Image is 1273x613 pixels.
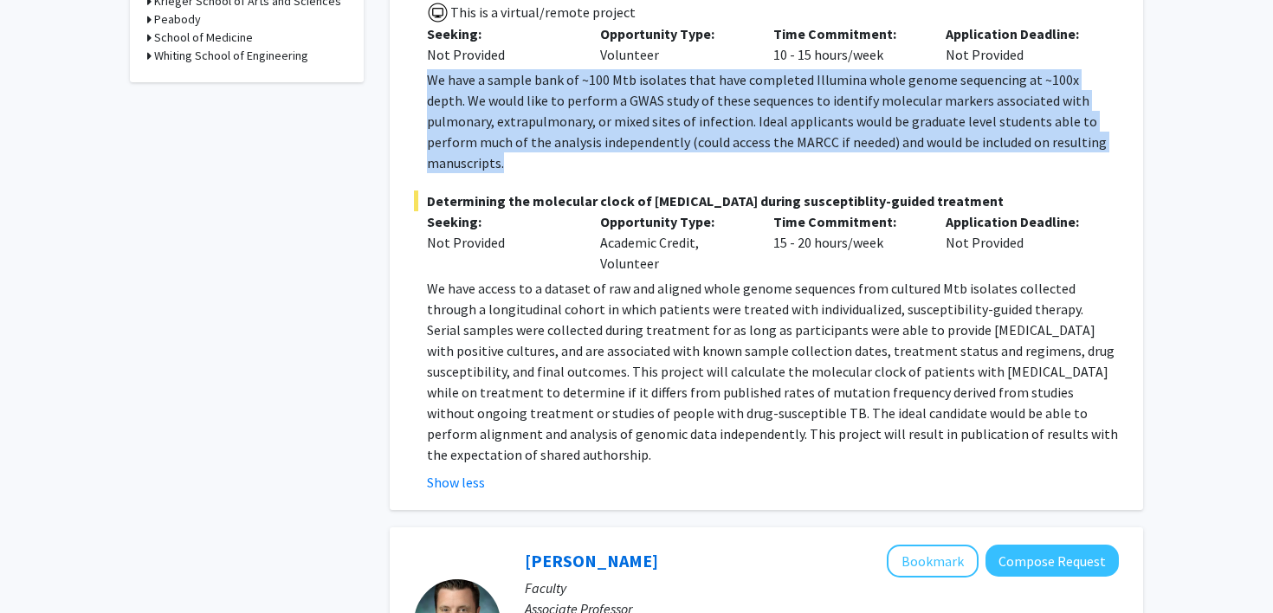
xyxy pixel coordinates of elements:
[414,190,1119,211] span: Determining the molecular clock of [MEDICAL_DATA] during susceptiblity-guided treatment
[933,23,1106,65] div: Not Provided
[154,10,201,29] h3: Peabody
[600,211,747,232] p: Opportunity Type:
[985,545,1119,577] button: Compose Request to Jeffrey Fadrowski
[760,211,934,274] div: 15 - 20 hours/week
[887,545,979,578] button: Add Jeffrey Fadrowski to Bookmarks
[946,23,1093,44] p: Application Deadline:
[427,23,574,44] p: Seeking:
[525,578,1119,598] p: Faculty
[773,23,921,44] p: Time Commitment:
[760,23,934,65] div: 10 - 15 hours/week
[427,211,574,232] p: Seeking:
[154,47,308,65] h3: Whiting School of Engineering
[13,535,74,600] iframe: Chat
[427,69,1119,173] p: We have a sample bank of ~100 Mtb isolates that have completed Illumina whole genome sequencing a...
[525,550,658,571] a: [PERSON_NAME]
[154,29,253,47] h3: School of Medicine
[427,278,1119,465] p: We have access to a dataset of raw and aligned whole genome sequences from cultured Mtb isolates ...
[933,211,1106,274] div: Not Provided
[427,44,574,65] div: Not Provided
[946,211,1093,232] p: Application Deadline:
[587,211,760,274] div: Academic Credit, Volunteer
[427,472,485,493] button: Show less
[587,23,760,65] div: Volunteer
[773,211,921,232] p: Time Commitment:
[600,23,747,44] p: Opportunity Type:
[427,232,574,253] div: Not Provided
[449,3,636,21] span: This is a virtual/remote project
